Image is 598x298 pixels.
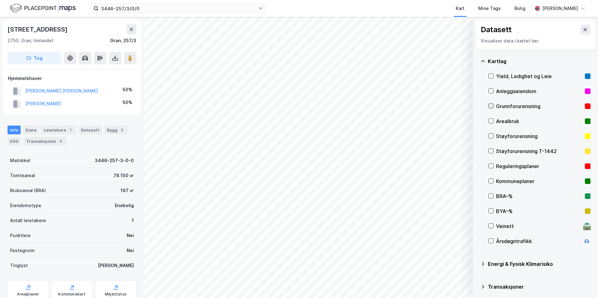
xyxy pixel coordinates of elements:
div: 1 [67,127,73,133]
div: 2750, Gran, Innlandet [8,37,53,44]
div: Datasett [481,25,512,35]
div: [PERSON_NAME] [98,262,134,269]
div: Støyforurensning [496,132,582,140]
div: [STREET_ADDRESS] [8,24,69,34]
div: BRA–% [496,192,582,200]
div: Visualiser data i kartet her. [481,37,590,45]
div: BYA–% [496,207,582,215]
div: Energi & Fysisk Klimarisiko [488,260,590,268]
div: Transaksjoner [488,283,590,291]
iframe: Chat Widget [567,268,598,298]
div: 1 [132,217,134,224]
div: Punktleie [10,232,31,239]
div: Miljøstatus [105,292,127,297]
div: Veinett [496,222,580,230]
div: 🛣️ [583,222,591,230]
div: Antall leietakere [10,217,46,224]
input: Søk på adresse, matrikkel, gårdeiere, leietakere eller personer [99,4,258,13]
div: Tomteareal [10,172,35,179]
div: Bolig [514,5,525,12]
button: Tag [8,52,61,64]
div: Kartlag [488,57,590,65]
div: Årsdøgntrafikk [496,237,580,245]
div: 2 [119,127,125,133]
div: 50% [123,99,132,106]
div: Gran, 257/3 [110,37,136,44]
div: 5 [58,138,64,144]
div: 50% [123,86,132,93]
div: Anleggseiendom [496,87,582,95]
div: Nei [127,232,134,239]
div: Datasett [79,126,102,134]
div: Eiere [23,126,39,134]
div: Kart [456,5,464,12]
div: Bruksareal (BRA) [10,187,46,194]
div: Hjemmelshaver [8,75,136,82]
div: Matrikkel [10,157,30,164]
div: Eiendomstype [10,202,41,209]
div: 3446-257-3-0-0 [95,157,134,164]
div: Nei [127,247,134,254]
div: Leietakere [41,126,76,134]
div: Transaksjoner [23,137,66,146]
div: [PERSON_NAME] [542,5,578,12]
div: Arealbruk [496,117,582,125]
div: 197 ㎡ [120,187,134,194]
div: Yield, Ledighet og Leie [496,72,582,80]
div: Tinglyst [10,262,28,269]
div: Festegrunn [10,247,34,254]
div: Grunnforurensning [496,102,582,110]
div: Reguleringsplaner [496,162,582,170]
div: Støyforurensning T-1442 [496,147,582,155]
div: Kommunekart [58,292,85,297]
div: Bygg [104,126,128,134]
div: ESG [8,137,21,146]
div: Kommuneplaner [496,177,582,185]
div: Arealplaner [17,292,39,297]
div: Mine Tags [478,5,501,12]
div: 78 150 ㎡ [114,172,134,179]
img: logo.f888ab2527a4732fd821a326f86c7f29.svg [10,3,76,14]
div: Enebolig [115,202,134,209]
div: Info [8,126,21,134]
